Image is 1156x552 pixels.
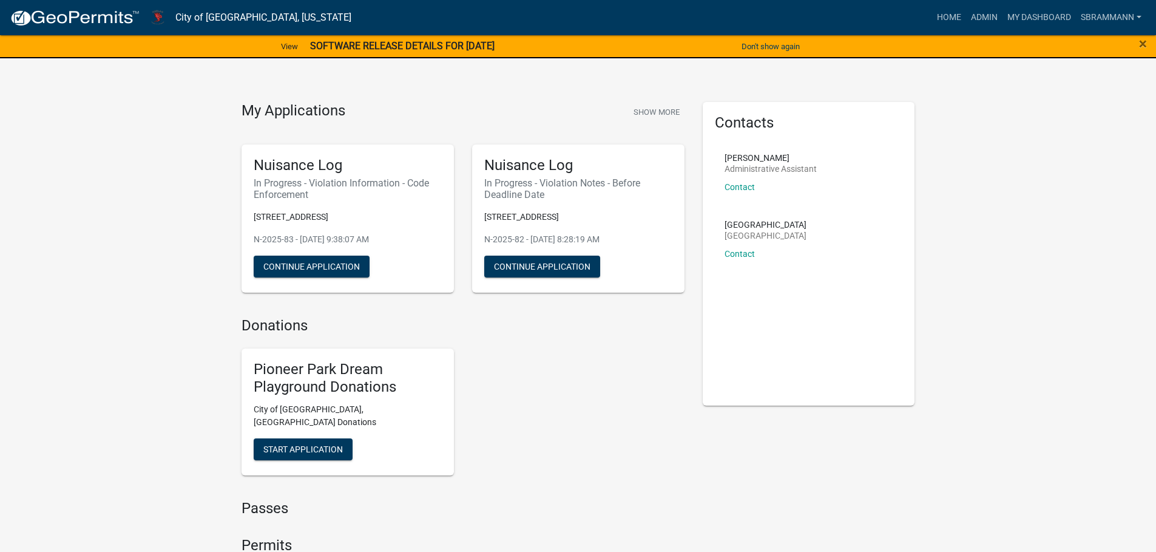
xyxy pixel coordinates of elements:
[1076,6,1146,29] a: SBrammann
[242,102,345,120] h4: My Applications
[254,438,353,460] button: Start Application
[932,6,966,29] a: Home
[484,256,600,278] button: Continue Application
[966,6,1002,29] a: Admin
[484,157,672,174] h5: Nuisance Log
[175,7,351,28] a: City of [GEOGRAPHIC_DATA], [US_STATE]
[715,114,903,132] h5: Contacts
[276,36,303,56] a: View
[725,220,806,229] p: [GEOGRAPHIC_DATA]
[725,165,817,173] p: Administrative Assistant
[737,36,805,56] button: Don't show again
[254,403,442,429] p: City of [GEOGRAPHIC_DATA], [GEOGRAPHIC_DATA] Donations
[484,233,672,246] p: N-2025-82 - [DATE] 8:28:19 AM
[149,9,166,26] img: City of Harlan, Iowa
[254,256,370,278] button: Continue Application
[242,500,684,517] h4: Passes
[263,445,343,454] span: Start Application
[254,361,442,396] h5: Pioneer Park Dream Playground Donations
[254,233,442,246] p: N-2025-83 - [DATE] 9:38:07 AM
[629,102,684,122] button: Show More
[1139,36,1147,51] button: Close
[254,177,442,200] h6: In Progress - Violation Information - Code Enforcement
[1002,6,1076,29] a: My Dashboard
[254,211,442,223] p: [STREET_ADDRESS]
[310,40,495,52] strong: SOFTWARE RELEASE DETAILS FOR [DATE]
[242,317,684,335] h4: Donations
[484,177,672,200] h6: In Progress - Violation Notes - Before Deadline Date
[254,157,442,174] h5: Nuisance Log
[1139,35,1147,52] span: ×
[725,231,806,240] p: [GEOGRAPHIC_DATA]
[725,154,817,162] p: [PERSON_NAME]
[484,211,672,223] p: [STREET_ADDRESS]
[725,182,755,192] a: Contact
[725,249,755,259] a: Contact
